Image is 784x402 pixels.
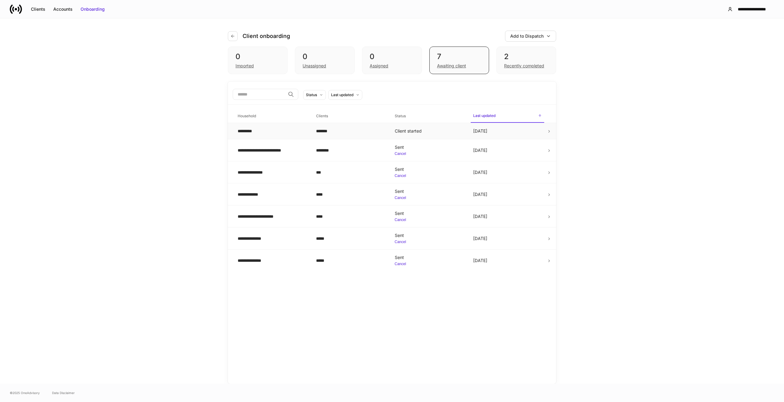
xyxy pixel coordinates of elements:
td: Client started [390,123,468,139]
td: [DATE] [468,123,547,139]
button: Accounts [49,4,77,14]
td: [DATE] [468,183,547,205]
div: Sent [395,188,463,194]
span: © 2025 OneAdvisory [10,390,40,395]
h4: Client onboarding [243,32,290,40]
div: 0Unassigned [295,47,355,74]
div: 0Assigned [362,47,422,74]
div: Assigned [370,63,388,69]
span: Status [392,110,466,122]
div: Onboarding [81,6,105,12]
div: Last updated [331,92,353,98]
button: Onboarding [77,4,109,14]
h6: Clients [316,113,328,119]
div: Recently completed [504,63,544,69]
div: Accounts [53,6,73,12]
button: Cancel [395,262,406,266]
button: Cancel [395,152,406,156]
div: Add to Dispatch [510,33,544,39]
h6: Household [238,113,256,119]
div: 0 [303,52,347,62]
td: [DATE] [468,227,547,250]
button: Cancel [395,218,406,222]
button: Cancel [395,174,406,178]
button: Cancel [395,196,406,200]
button: Cancel [395,240,406,244]
span: Clients [314,110,387,122]
div: Sent [395,254,463,261]
a: Data Disclaimer [52,390,75,395]
div: 7 [437,52,481,62]
button: Clients [27,4,49,14]
span: Household [235,110,309,122]
button: Status [303,90,326,100]
div: 0 [236,52,280,62]
td: [DATE] [468,161,547,183]
div: Imported [236,63,254,69]
div: Sent [395,144,463,150]
div: Unassigned [303,63,326,69]
h6: Status [395,113,406,119]
button: Last updated [328,90,362,100]
div: Clients [31,6,45,12]
div: Status [306,92,317,98]
td: [DATE] [468,205,547,227]
div: Sent [395,166,463,172]
div: 2Recently completed [496,47,556,74]
div: Awaiting client [437,63,466,69]
h6: Last updated [473,113,496,118]
span: Last updated [471,110,544,123]
div: 0Imported [228,47,288,74]
button: Add to Dispatch [505,31,556,42]
div: Sent [395,232,463,239]
div: 7Awaiting client [429,47,489,74]
div: 0 [370,52,414,62]
div: Sent [395,210,463,216]
td: [DATE] [468,250,547,272]
div: 2 [504,52,548,62]
td: [DATE] [468,139,547,161]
